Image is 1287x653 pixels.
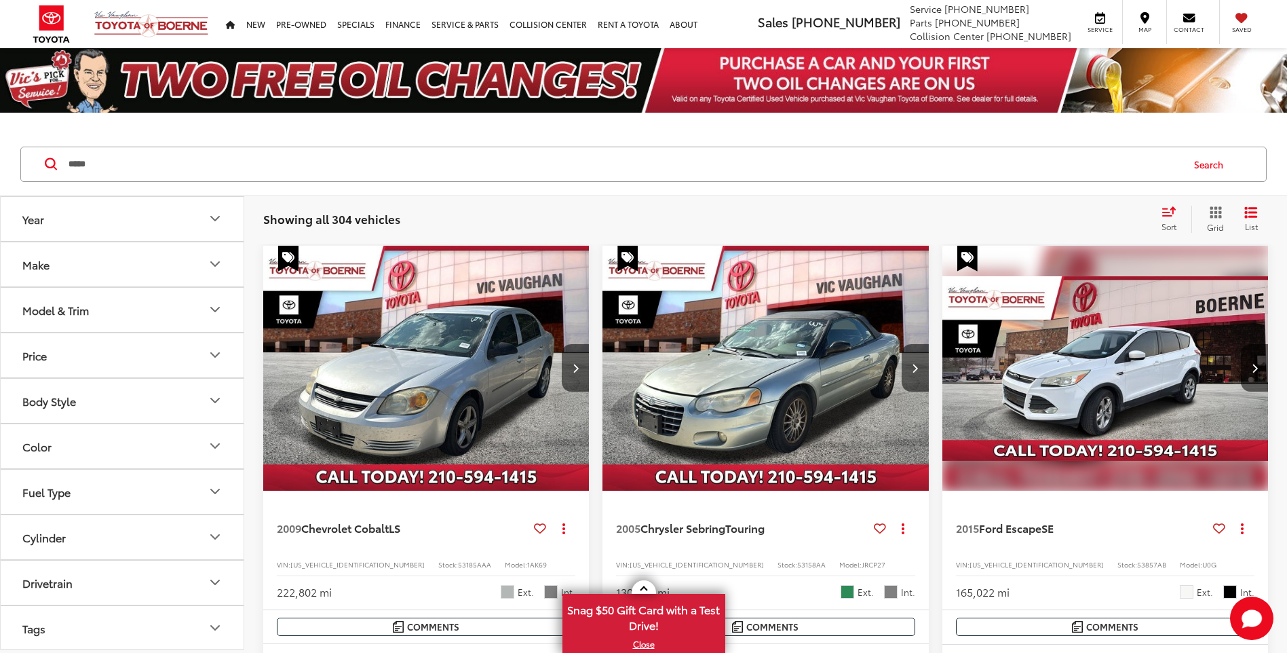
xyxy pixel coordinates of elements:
div: Color [207,438,223,454]
span: Oxford White [1180,585,1193,599]
svg: Start Chat [1230,597,1273,640]
span: [PHONE_NUMBER] [935,16,1020,29]
span: [US_VEHICLE_IDENTIFICATION_NUMBER] [630,559,764,570]
span: Black [1223,585,1237,599]
div: 2005 Chrysler Sebring Touring 0 [602,246,929,491]
img: 2015 Ford Escape SE [942,246,1269,492]
a: 2015Ford EscapeSE [956,521,1208,536]
span: Snag $50 Gift Card with a Test Drive! [564,595,724,637]
span: [US_VEHICLE_IDENTIFICATION_NUMBER] [290,559,425,570]
div: Drivetrain [22,576,73,589]
span: Comments [407,620,459,633]
button: Next image [562,344,589,392]
span: Special [617,246,638,272]
div: Model & Trim [22,303,89,316]
button: Comments [956,618,1254,636]
button: Search [1181,147,1243,181]
span: Stock: [1117,559,1137,570]
button: Comments [616,618,915,636]
span: Int. [561,586,575,599]
span: U0G [1202,559,1216,570]
button: Fuel TypeFuel Type [1,470,245,514]
a: 2005Chrysler SebringTouring [616,521,868,536]
span: [PHONE_NUMBER] [792,13,900,31]
a: 2015 Ford Escape SE2015 Ford Escape SE2015 Ford Escape SE2015 Ford Escape SE [942,246,1269,491]
button: MakeMake [1,242,245,286]
span: Service [1085,25,1115,34]
span: 53185AAA [458,559,491,570]
span: Gray [544,585,558,599]
span: dropdown dots [562,523,565,534]
button: Actions [1231,516,1254,540]
div: Price [207,347,223,363]
button: Next image [902,344,929,392]
span: VIN: [616,559,630,570]
button: Next image [1241,344,1268,392]
button: Actions [552,516,575,540]
img: Comments [393,621,404,633]
span: Sales [758,13,788,31]
a: 2005 Chrysler Sebring Touring2005 Chrysler Sebring Touring2005 Chrysler Sebring Touring2005 Chrys... [602,246,929,491]
span: dropdown dots [902,523,904,534]
span: Ext. [858,586,874,599]
span: Ext. [518,586,534,599]
span: Comments [746,620,799,633]
div: 2009 Chevrolet Cobalt LS 0 [263,246,590,491]
button: Select sort value [1155,206,1191,233]
img: Vic Vaughan Toyota of Boerne [94,10,209,38]
span: VIN: [956,559,969,570]
span: [US_VEHICLE_IDENTIFICATION_NUMBER] [969,559,1104,570]
a: 2009 Chevrolet Cobalt LS2009 Chevrolet Cobalt LS2009 Chevrolet Cobalt LS2009 Chevrolet Cobalt LS [263,246,590,491]
div: Cylinder [207,529,223,545]
div: Body Style [22,394,76,407]
a: 2009Chevrolet CobaltLS [277,521,529,536]
span: VIN: [277,559,290,570]
span: Dark Slate Gray [884,585,898,599]
span: 2005 [616,520,640,536]
span: [PHONE_NUMBER] [986,29,1071,43]
div: Year [22,212,44,225]
span: Grid [1207,221,1224,233]
button: Actions [891,516,915,540]
div: Tags [22,622,45,635]
div: 222,802 mi [277,584,332,600]
span: JRCP27 [862,559,885,570]
div: 2015 Ford Escape SE 0 [942,246,1269,491]
div: Drivetrain [207,574,223,591]
div: Make [207,256,223,272]
button: PricePrice [1,333,245,377]
div: Model & Trim [207,301,223,318]
span: Silver Ice Metallic [501,585,514,599]
button: YearYear [1,197,245,241]
img: Comments [1072,621,1083,633]
span: [PHONE_NUMBER] [944,2,1029,16]
span: Special [957,246,978,272]
div: Tags [207,620,223,636]
span: LS [389,520,400,536]
button: Model & TrimModel & Trim [1,288,245,332]
span: 53158AA [797,559,826,570]
span: Collision Center [910,29,984,43]
span: Sort [1161,221,1176,232]
span: Showing all 304 vehicles [263,210,400,227]
span: Saved [1227,25,1256,34]
div: Price [22,349,47,362]
button: Body StyleBody Style [1,379,245,423]
input: Search by Make, Model, or Keyword [67,148,1181,181]
span: SE [1041,520,1054,536]
div: Color [22,440,52,453]
span: Chevrolet Cobalt [301,520,389,536]
span: 2009 [277,520,301,536]
span: 2015 [956,520,979,536]
span: Comments [1086,620,1138,633]
span: 53857AB [1137,559,1166,570]
img: Comments [732,621,743,633]
div: Make [22,258,50,271]
span: dropdown dots [1241,523,1244,534]
button: TagsTags [1,606,245,650]
span: Contact [1174,25,1204,34]
span: Model: [505,559,527,570]
span: Int. [1240,586,1254,599]
img: 2005 Chrysler Sebring Touring [602,246,929,491]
